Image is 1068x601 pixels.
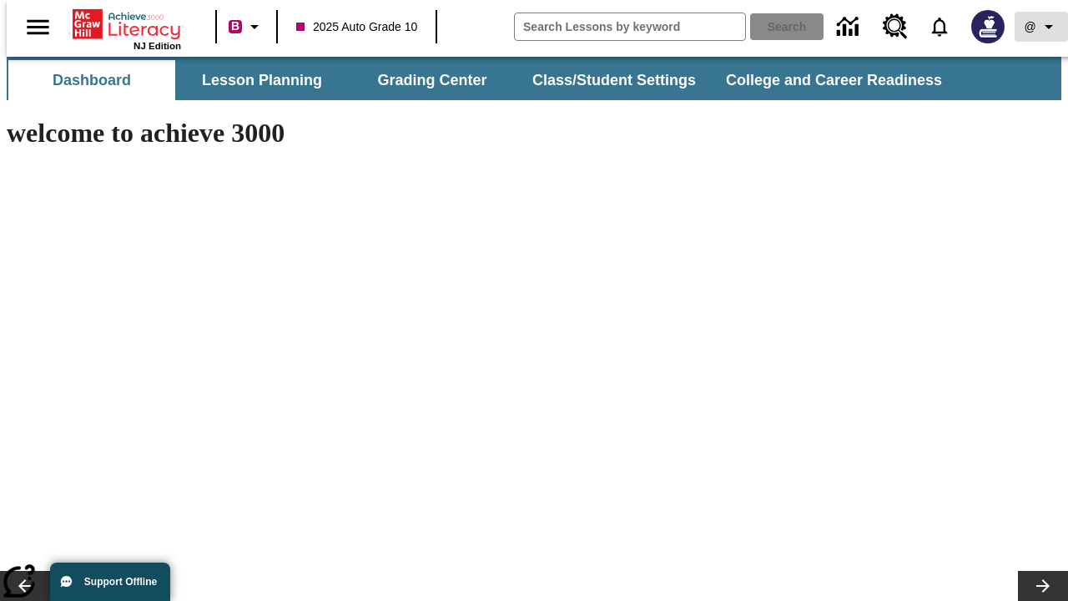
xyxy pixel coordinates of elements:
button: Class/Student Settings [519,60,709,100]
span: @ [1024,18,1035,36]
button: Profile/Settings [1015,12,1068,42]
div: SubNavbar [7,57,1061,100]
h1: welcome to achieve 3000 [7,118,728,149]
div: SubNavbar [7,60,957,100]
input: search field [515,13,745,40]
button: Grading Center [349,60,516,100]
span: Support Offline [84,576,157,588]
button: Select a new avatar [961,5,1015,48]
a: Home [73,8,181,41]
a: Resource Center, Will open in new tab [873,4,918,49]
img: Avatar [971,10,1005,43]
button: Dashboard [8,60,175,100]
button: Lesson carousel, Next [1018,571,1068,601]
button: Lesson Planning [179,60,345,100]
div: Home [73,6,181,51]
span: NJ Edition [133,41,181,51]
button: Support Offline [50,563,170,601]
span: B [231,16,239,37]
button: Open side menu [13,3,63,52]
a: Data Center [827,4,873,50]
span: 2025 Auto Grade 10 [296,18,417,36]
button: College and Career Readiness [713,60,955,100]
button: Boost Class color is violet red. Change class color [222,12,271,42]
a: Notifications [918,5,961,48]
